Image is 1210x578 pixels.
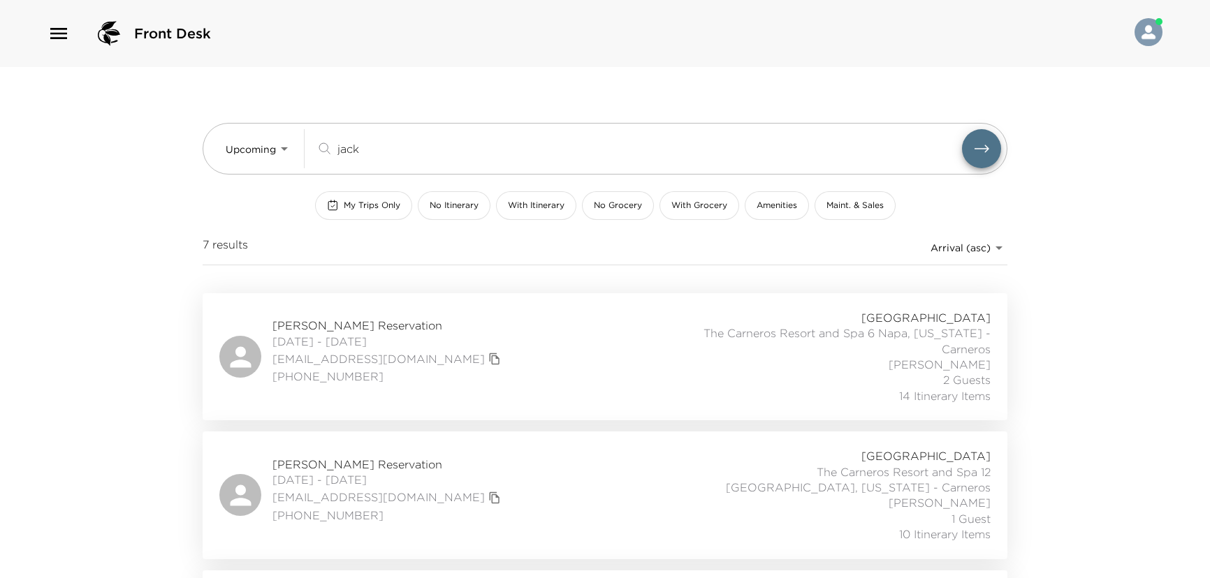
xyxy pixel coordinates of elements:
[659,191,739,220] button: With Grocery
[943,372,991,387] span: 2 Guests
[418,191,490,220] button: No Itinerary
[671,200,727,212] span: With Grocery
[682,464,991,496] span: The Carneros Resort and Spa 12 [GEOGRAPHIC_DATA], [US_STATE] - Carneros
[430,200,479,212] span: No Itinerary
[272,369,504,384] span: [PHONE_NUMBER]
[344,200,400,212] span: My Trips Only
[92,17,126,50] img: logo
[745,191,809,220] button: Amenities
[226,143,276,156] span: Upcoming
[134,24,211,43] span: Front Desk
[272,472,504,487] span: [DATE] - [DATE]
[826,200,884,212] span: Maint. & Sales
[899,388,991,403] span: 14 Itinerary Items
[337,140,962,156] input: Search by traveler, residence, or concierge
[861,448,991,464] span: [GEOGRAPHIC_DATA]
[272,507,504,523] span: [PHONE_NUMBER]
[899,526,991,542] span: 10 Itinerary Items
[757,200,797,212] span: Amenities
[889,357,991,372] span: [PERSON_NAME]
[272,318,504,333] span: [PERSON_NAME] Reservation
[952,511,991,526] span: 1 Guest
[594,200,642,212] span: No Grocery
[861,310,991,325] span: [GEOGRAPHIC_DATA]
[485,488,504,507] button: copy primary member email
[485,349,504,369] button: copy primary member email
[272,489,485,505] a: [EMAIL_ADDRESS][DOMAIN_NAME]
[272,334,504,349] span: [DATE] - [DATE]
[682,325,991,357] span: The Carneros Resort and Spa 6 Napa, [US_STATE] - Carneros
[931,242,991,254] span: Arrival (asc)
[1135,18,1162,46] img: User
[272,457,504,472] span: [PERSON_NAME] Reservation
[203,431,1007,558] a: [PERSON_NAME] Reservation[DATE] - [DATE][EMAIL_ADDRESS][DOMAIN_NAME]copy primary member email[PHO...
[815,191,896,220] button: Maint. & Sales
[496,191,576,220] button: With Itinerary
[315,191,412,220] button: My Trips Only
[889,495,991,510] span: [PERSON_NAME]
[203,293,1007,420] a: [PERSON_NAME] Reservation[DATE] - [DATE][EMAIL_ADDRESS][DOMAIN_NAME]copy primary member email[PHO...
[203,237,248,259] span: 7 results
[582,191,654,220] button: No Grocery
[272,351,485,366] a: [EMAIL_ADDRESS][DOMAIN_NAME]
[508,200,564,212] span: With Itinerary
